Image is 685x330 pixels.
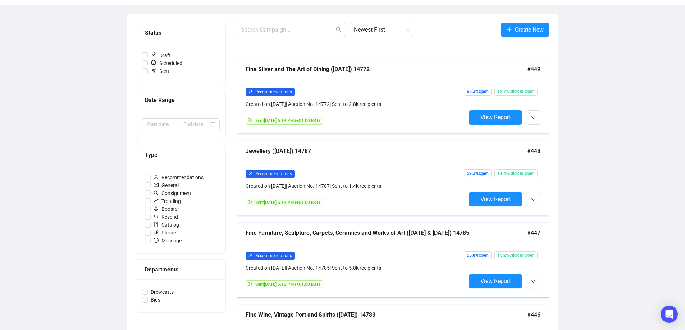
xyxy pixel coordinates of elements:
[480,114,511,121] span: View Report
[336,27,342,33] span: search
[148,59,185,67] span: Scheduled
[464,169,492,177] span: 59.3% Open
[464,88,492,96] span: 55.3% Open
[237,223,549,297] a: Fine Furniture, Sculpture, Carpets, Ceramics and Works of Art ([DATE] & [DATE]) 14785#447userReco...
[469,192,522,206] button: View Report
[246,100,466,108] div: Created on [DATE] | Auction No. 14772 | Sent to 2.8k recipients
[464,251,492,259] span: 55.8% Open
[255,118,320,123] span: Sent [DATE] 6:18 PM (+01:00 BST)
[145,96,217,104] div: Date Range
[151,213,181,221] span: Resend
[145,28,217,37] div: Status
[151,221,182,229] span: Catalog
[527,228,540,237] span: #447
[148,296,163,304] span: Bids
[494,251,538,259] span: 15.2% Click to Open
[246,65,527,74] div: Fine Silver and The Art of Dining ([DATE]) 14772
[175,121,181,127] span: swap-right
[531,197,535,202] span: down
[183,120,209,128] input: End date
[151,197,184,205] span: Trending
[248,171,253,176] span: user
[237,141,549,215] a: Jewellery ([DATE]) 14787#448userRecommendationsCreated on [DATE]| Auction No. 14787| Sent to 1.4k...
[151,173,206,181] span: Recommendations
[246,264,466,272] div: Created on [DATE] | Auction No. 14785 | Sent to 5.8k recipients
[527,147,540,155] span: #448
[480,278,511,284] span: View Report
[151,237,184,245] span: Message
[248,118,253,122] span: send
[531,279,535,284] span: down
[148,67,172,75] span: Sent
[154,206,159,211] span: rocket
[248,200,253,204] span: send
[248,282,253,286] span: send
[246,147,527,155] div: Jewellery ([DATE]) 14787
[501,23,549,37] button: Create New
[354,23,410,37] span: Newest First
[255,171,292,176] span: Recommendations
[494,88,538,96] span: 12.7% Click to Open
[148,288,177,296] span: Dreweatts
[237,59,549,134] a: Fine Silver and The Art of Dining ([DATE]) 14772#449userRecommendationsCreated on [DATE]| Auction...
[241,25,334,34] input: Search Campaign...
[154,175,159,180] span: user
[248,89,253,94] span: user
[151,205,182,213] span: Booster
[148,51,174,59] span: Draft
[145,265,217,274] div: Departments
[246,228,527,237] div: Fine Furniture, Sculpture, Carpets, Ceramics and Works of Art ([DATE] & [DATE]) 14785
[175,121,181,127] span: to
[151,189,194,197] span: Consignment
[661,306,678,323] div: Open Intercom Messenger
[248,253,253,257] span: user
[246,310,527,319] div: Fine Wine, Vintage Port and Spirits ([DATE]) 14783
[469,110,522,125] button: View Report
[151,181,182,189] span: General
[146,120,172,128] input: Start date
[527,65,540,74] span: #449
[154,238,159,243] span: message
[480,196,511,203] span: View Report
[506,27,512,32] span: plus
[527,310,540,319] span: #446
[154,190,159,195] span: search
[531,116,535,120] span: down
[151,229,179,237] span: Phone
[255,200,320,205] span: Sent [DATE] 6:18 PM (+01:00 BST)
[154,222,159,227] span: book
[154,214,159,219] span: retweet
[255,282,320,287] span: Sent [DATE] 6:18 PM (+01:00 BST)
[154,198,159,203] span: rise
[255,253,292,258] span: Recommendations
[515,25,544,34] span: Create New
[246,182,466,190] div: Created on [DATE] | Auction No. 14787 | Sent to 1.4k recipients
[145,150,217,159] div: Type
[154,230,159,235] span: phone
[154,182,159,187] span: mail
[494,169,538,177] span: 14.4% Click to Open
[255,89,292,94] span: Recommendations
[469,274,522,288] button: View Report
